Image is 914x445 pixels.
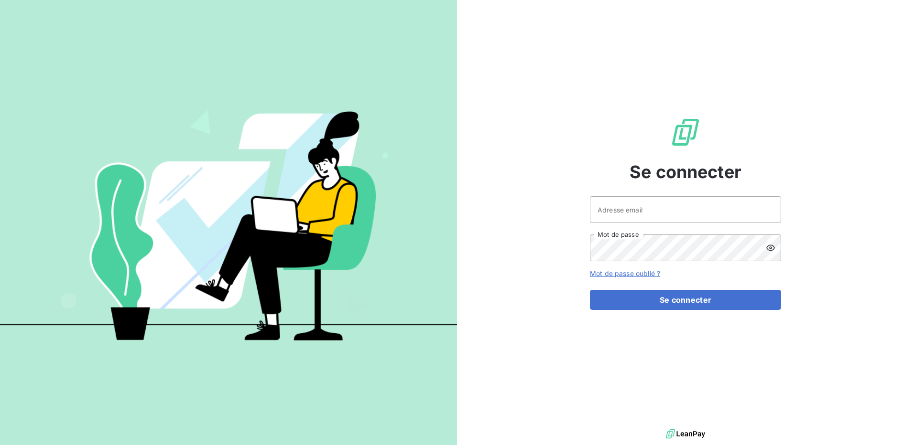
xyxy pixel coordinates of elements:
[630,159,741,185] span: Se connecter
[590,269,660,277] a: Mot de passe oublié ?
[590,290,781,310] button: Se connecter
[666,427,705,441] img: logo
[670,117,701,148] img: Logo LeanPay
[590,196,781,223] input: placeholder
